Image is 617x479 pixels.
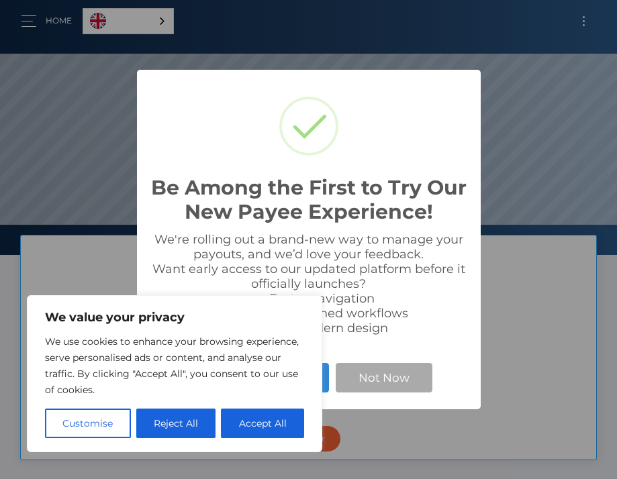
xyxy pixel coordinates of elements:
[45,309,304,325] p: We value your privacy
[45,333,304,398] p: We use cookies to enhance your browsing experience, serve personalised ads or content, and analys...
[45,409,131,438] button: Customise
[136,409,216,438] button: Reject All
[150,176,467,224] h2: Be Among the First to Try Our New Payee Experience!
[150,232,467,335] div: We're rolling out a brand-new way to manage your payouts, and we’d love your feedback. Want early...
[27,295,322,452] div: We value your privacy
[177,291,467,306] li: Faster navigation
[221,409,304,438] button: Accept All
[336,363,432,392] button: Not Now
